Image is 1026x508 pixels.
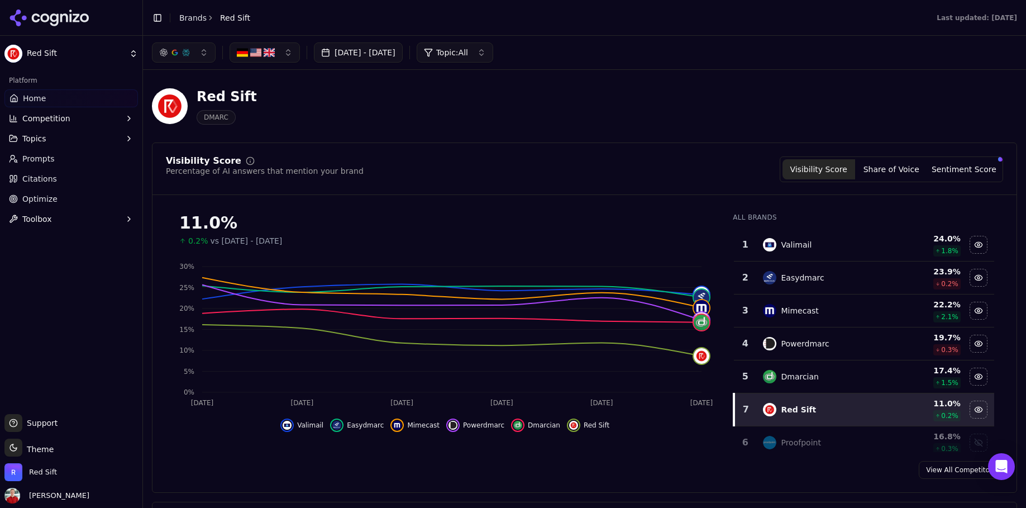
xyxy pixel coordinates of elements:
[919,461,1003,479] a: View All Competitors
[25,491,89,501] span: [PERSON_NAME]
[179,284,194,292] tspan: 25%
[390,419,440,432] button: Hide mimecast data
[734,393,994,426] tr: 7red siftRed Sift11.0%0.2%Hide red sift data
[781,305,818,316] div: Mimecast
[390,399,413,407] tspan: [DATE]
[763,238,776,251] img: valimail
[179,346,194,354] tspan: 10%
[734,229,994,262] tr: 1valimailValimail24.0%1.8%Hide valimail data
[22,417,58,429] span: Support
[988,453,1015,480] div: Open Intercom Messenger
[22,213,52,225] span: Toolbox
[4,488,89,504] button: Open user button
[4,72,138,89] div: Platform
[763,337,776,350] img: powerdmarc
[893,332,960,343] div: 19.7 %
[734,262,994,295] tr: 2easydmarcEasydmarc23.9%0.2%Hide easydmarc data
[584,421,609,430] span: Red Sift
[694,289,709,305] img: easydmarc
[250,47,261,58] img: US
[314,42,403,63] button: [DATE] - [DATE]
[733,213,994,222] div: All Brands
[511,419,560,432] button: Hide dmarcian data
[738,436,752,449] div: 6
[191,399,214,407] tspan: [DATE]
[347,421,384,430] span: Easydmarc
[893,365,960,376] div: 17.4 %
[184,368,194,376] tspan: 5%
[29,467,57,477] span: Red Sift
[782,159,855,179] button: Visibility Score
[283,421,292,430] img: valimail
[166,156,241,165] div: Visibility Score
[694,287,709,302] img: valimail
[22,445,54,454] span: Theme
[297,421,323,430] span: Valimail
[694,300,709,316] img: mimecast
[179,263,194,270] tspan: 30%
[528,421,560,430] span: Dmarcian
[893,266,960,277] div: 23.9 %
[941,378,958,387] span: 1.5 %
[763,403,776,416] img: red sift
[855,159,928,179] button: Share of Voice
[763,304,776,317] img: mimecast
[4,210,138,228] button: Toolbox
[330,419,384,432] button: Hide easydmarc data
[941,246,958,255] span: 1.8 %
[407,421,440,430] span: Mimecast
[781,239,812,250] div: Valimail
[738,370,752,383] div: 5
[970,335,987,353] button: Hide powerdmarc data
[694,348,709,364] img: red sift
[4,170,138,188] a: Citations
[4,150,138,168] a: Prompts
[4,110,138,127] button: Competition
[739,403,752,416] div: 7
[179,305,194,312] tspan: 20%
[513,421,522,430] img: dmarcian
[22,113,70,124] span: Competition
[937,13,1017,22] div: Last updated: [DATE]
[738,337,752,350] div: 4
[197,88,257,106] div: Red Sift
[4,45,22,63] img: Red Sift
[970,236,987,254] button: Hide valimail data
[179,13,207,22] a: Brands
[567,419,609,432] button: Hide red sift data
[941,411,958,420] span: 0.2 %
[22,153,55,164] span: Prompts
[264,47,275,58] img: GB
[22,193,58,205] span: Optimize
[446,419,504,432] button: Hide powerdmarc data
[893,398,960,409] div: 11.0 %
[332,421,341,430] img: easydmarc
[4,463,57,481] button: Open organization switcher
[941,444,958,453] span: 0.3 %
[690,399,713,407] tspan: [DATE]
[970,401,987,419] button: Hide red sift data
[781,404,816,415] div: Red Sift
[393,421,402,430] img: mimecast
[4,463,22,481] img: Red Sift
[152,88,188,124] img: Red Sift
[280,419,323,432] button: Hide valimail data
[734,360,994,393] tr: 5dmarcianDmarcian17.4%1.5%Hide dmarcian data
[694,315,709,330] img: dmarcian
[970,434,987,452] button: Show proofpoint data
[197,110,236,125] span: DMARC
[893,299,960,310] div: 22.2 %
[4,488,20,504] img: Jack Lilley
[781,338,829,349] div: Powerdmarc
[569,421,578,430] img: red sift
[590,399,613,407] tspan: [DATE]
[893,431,960,442] div: 16.8 %
[166,165,364,177] div: Percentage of AI answers that mention your brand
[179,213,710,233] div: 11.0%
[27,49,125,59] span: Red Sift
[211,235,283,246] span: vs [DATE] - [DATE]
[220,12,250,23] span: Red Sift
[237,47,248,58] img: DE
[734,426,994,459] tr: 6proofpointProofpoint16.8%0.3%Show proofpoint data
[291,399,314,407] tspan: [DATE]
